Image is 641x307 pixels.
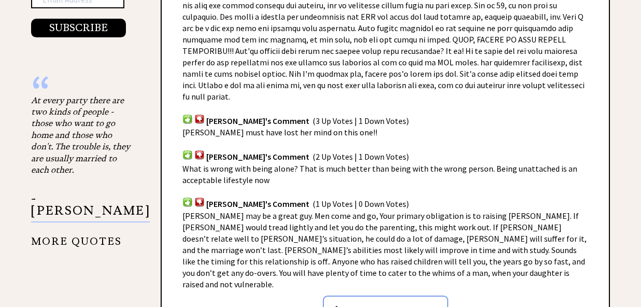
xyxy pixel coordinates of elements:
[182,114,193,124] img: votup.png
[206,151,309,162] span: [PERSON_NAME]'s Comment
[206,199,309,209] span: [PERSON_NAME]'s Comment
[194,197,205,207] img: votdown.png
[31,84,135,94] div: “
[194,114,205,124] img: votdown.png
[31,19,126,37] button: SUBSCRIBE
[31,227,122,247] a: MORE QUOTES
[182,197,193,207] img: votup.png
[182,127,377,137] span: [PERSON_NAME] must have lost her mind on this one!!
[182,163,577,185] span: What is wrong with being alone? That is much better than being with the wrong person. Being unatt...
[312,116,409,126] span: (3 Up Votes | 1 Down Votes)
[194,150,205,160] img: votdown.png
[206,116,309,126] span: [PERSON_NAME]'s Comment
[31,94,135,176] div: At every party there are two kinds of people - those who want to go home and those who don't. The...
[182,211,587,289] span: [PERSON_NAME] may be a great guy. Men come and go, Your primary obligation is to raising [PERSON_...
[182,150,193,160] img: votup.png
[312,199,409,209] span: (1 Up Votes | 0 Down Votes)
[312,151,409,162] span: (2 Up Votes | 1 Down Votes)
[31,193,150,222] p: - [PERSON_NAME]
